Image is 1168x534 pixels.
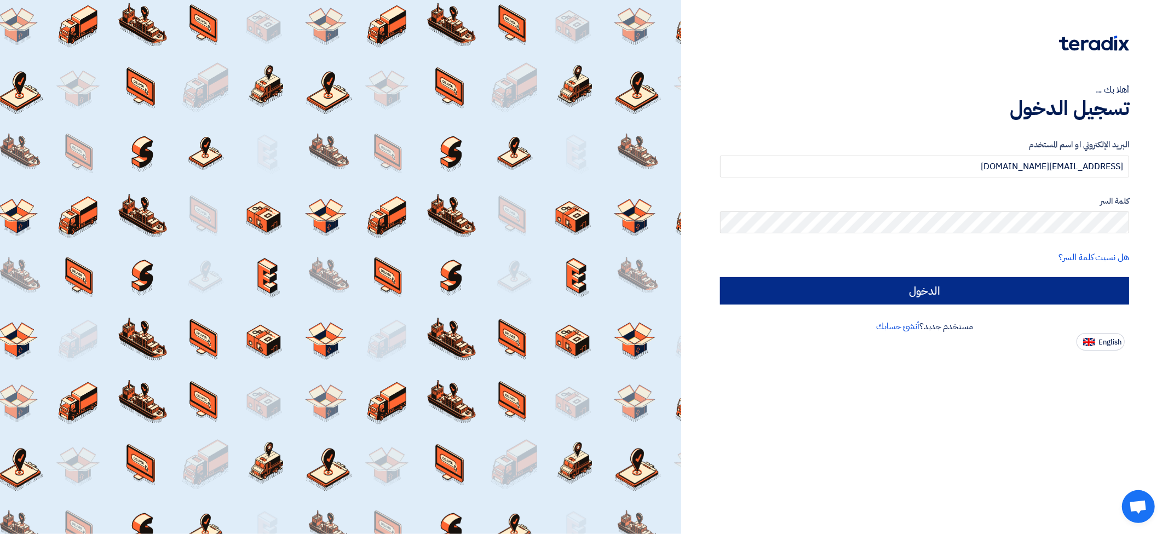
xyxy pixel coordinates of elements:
[720,195,1129,208] label: كلمة السر
[720,139,1129,151] label: البريد الإلكتروني او اسم المستخدم
[720,277,1129,305] input: الدخول
[1059,251,1129,264] a: هل نسيت كلمة السر؟
[1083,338,1095,346] img: en-US.png
[876,320,919,333] a: أنشئ حسابك
[1059,36,1129,51] img: Teradix logo
[720,83,1129,96] div: أهلا بك ...
[1077,333,1125,351] button: English
[1122,490,1155,523] div: دردشة مفتوحة
[720,320,1129,333] div: مستخدم جديد؟
[1098,338,1121,346] span: English
[720,96,1129,120] h1: تسجيل الدخول
[720,156,1129,177] input: أدخل بريد العمل الإلكتروني او اسم المستخدم الخاص بك ...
